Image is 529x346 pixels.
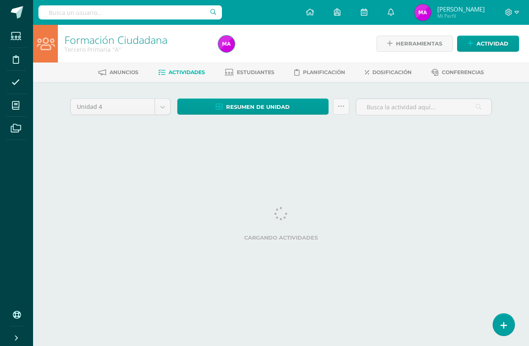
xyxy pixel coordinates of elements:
label: Cargando actividades [70,235,492,241]
span: Conferencias [442,69,484,75]
a: Herramientas [376,36,453,52]
h1: Formación Ciudadana [64,34,208,46]
a: Formación Ciudadana [64,33,167,47]
img: 0b5bb679c4e009f27ddc545201dd55b4.png [218,36,235,52]
a: Actividad [457,36,519,52]
input: Busca un usuario... [38,5,222,19]
span: Mi Perfil [437,12,485,19]
a: Estudiantes [225,66,274,79]
span: Anuncios [110,69,138,75]
span: Estudiantes [237,69,274,75]
span: Actividad [477,36,508,51]
span: Actividades [169,69,205,75]
span: Planificación [303,69,345,75]
a: Dosificación [365,66,412,79]
a: Anuncios [98,66,138,79]
span: Unidad 4 [77,99,148,115]
a: Conferencias [431,66,484,79]
a: Planificación [294,66,345,79]
div: Tercero Primaria 'A' [64,46,208,53]
span: Resumen de unidad [226,99,290,115]
a: Unidad 4 [71,99,170,115]
span: [PERSON_NAME] [437,5,485,13]
img: 0b5bb679c4e009f27ddc545201dd55b4.png [415,4,431,21]
input: Busca la actividad aquí... [356,99,491,115]
span: Dosificación [372,69,412,75]
a: Resumen de unidad [177,99,329,115]
span: Herramientas [396,36,442,51]
a: Actividades [158,66,205,79]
